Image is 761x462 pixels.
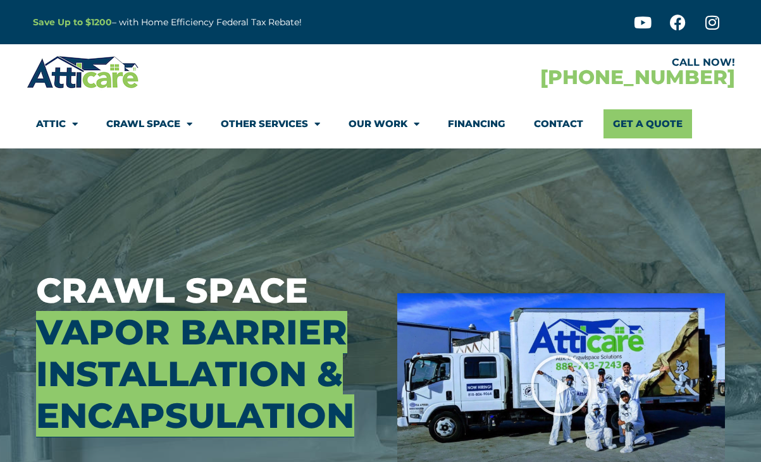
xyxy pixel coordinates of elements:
div: CALL NOW! [381,58,735,68]
a: Crawl Space [106,109,192,138]
p: – with Home Efficiency Federal Tax Rebate! [33,15,443,30]
h3: Crawl Space [36,270,379,437]
iframe: Chat Invitation [6,329,209,424]
a: Financing [448,109,505,138]
a: Attic [36,109,78,138]
a: Other Services [221,109,320,138]
a: Get A Quote [603,109,692,138]
a: Save Up to $1200 [33,16,112,28]
a: Contact [534,109,583,138]
a: Our Work [349,109,419,138]
div: Play Video [529,354,593,417]
span: Vapor Barrier Installation & Encapsulation [36,311,354,437]
nav: Menu [36,109,726,138]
